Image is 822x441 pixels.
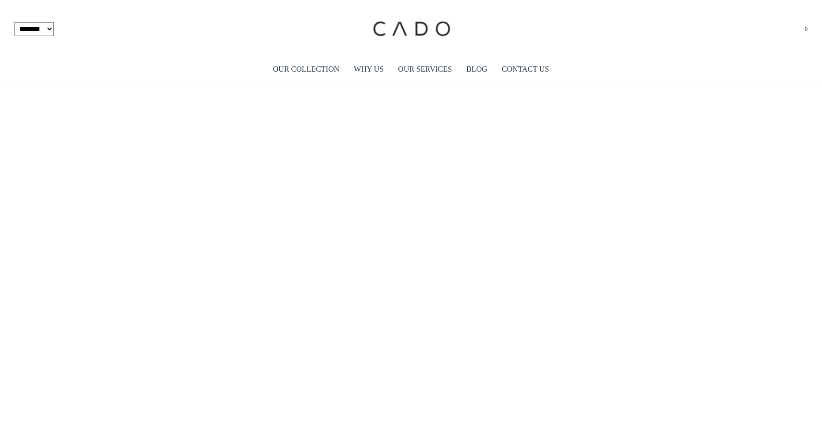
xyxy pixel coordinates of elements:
img: cadogifting [370,7,452,51]
a: OUR SERVICES [398,58,452,80]
a: CONTACT US [502,58,549,80]
button: Open search bar [783,30,789,31]
a: OUR COLLECTION [273,58,339,80]
span: 0 [805,25,808,32]
a: WHY US [354,58,384,80]
a: 0 [803,25,808,34]
a: BLOG [466,58,487,80]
